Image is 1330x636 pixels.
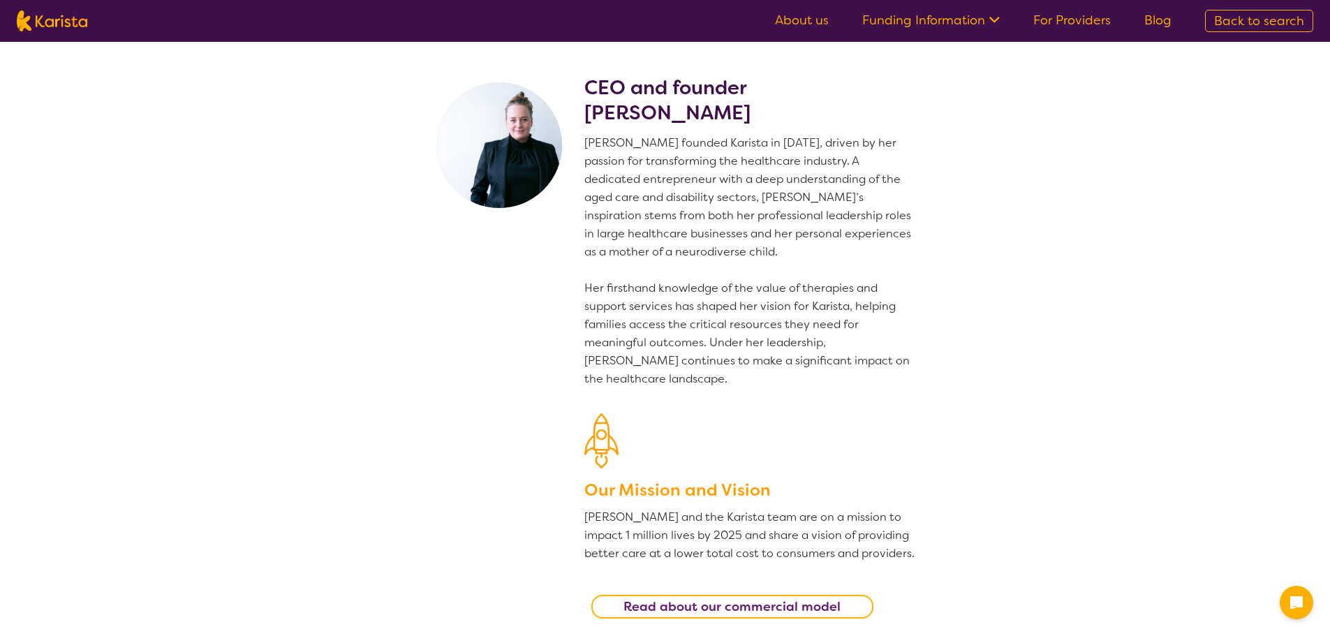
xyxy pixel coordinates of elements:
a: Back to search [1205,10,1313,32]
h2: CEO and founder [PERSON_NAME] [584,75,917,126]
img: Our Mission [584,413,619,468]
a: Funding Information [862,12,1000,29]
b: Read about our commercial model [623,598,841,615]
p: [PERSON_NAME] and the Karista team are on a mission to impact 1 million lives by 2025 and share a... [584,508,917,563]
a: For Providers [1033,12,1111,29]
img: Karista logo [17,10,87,31]
p: [PERSON_NAME] founded Karista in [DATE], driven by her passion for transforming the healthcare in... [584,134,917,388]
h3: Our Mission and Vision [584,478,917,503]
a: Blog [1144,12,1172,29]
span: Back to search [1214,13,1304,29]
a: About us [775,12,829,29]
